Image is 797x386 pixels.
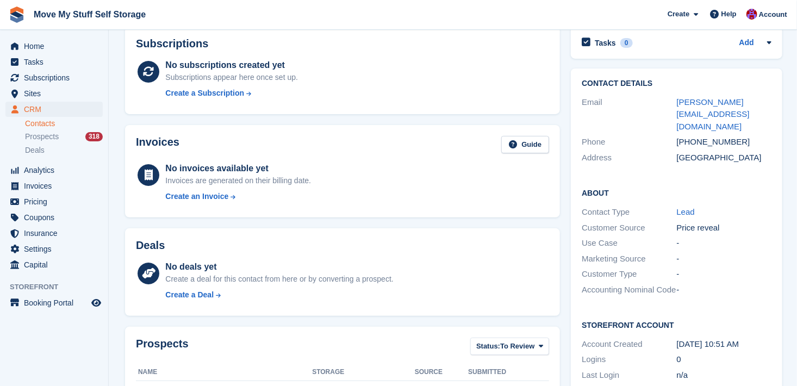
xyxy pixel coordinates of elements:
[5,257,103,272] a: menu
[165,289,393,301] a: Create a Deal
[165,260,393,273] div: No deals yet
[677,207,695,216] a: Lead
[5,86,103,101] a: menu
[5,210,103,225] a: menu
[582,187,771,198] h2: About
[582,152,676,164] div: Address
[5,241,103,257] a: menu
[582,353,676,366] div: Logins
[24,54,89,70] span: Tasks
[582,284,676,296] div: Accounting Nominal Code
[165,162,311,175] div: No invoices available yet
[677,353,771,366] div: 0
[595,38,616,48] h2: Tasks
[136,136,179,154] h2: Invoices
[5,226,103,241] a: menu
[165,88,298,99] a: Create a Subscription
[24,210,89,225] span: Coupons
[5,178,103,194] a: menu
[165,72,298,83] div: Subscriptions appear here once set up.
[677,136,771,148] div: [PHONE_NUMBER]
[500,341,534,352] span: To Review
[24,194,89,209] span: Pricing
[582,206,676,219] div: Contact Type
[468,364,519,381] th: Submitted
[582,268,676,281] div: Customer Type
[5,39,103,54] a: menu
[165,59,298,72] div: No subscriptions created yet
[165,175,311,186] div: Invoices are generated on their billing date.
[24,102,89,117] span: CRM
[721,9,737,20] span: Help
[582,96,676,133] div: Email
[677,222,771,234] div: Price reveal
[165,191,228,202] div: Create an Invoice
[739,37,754,49] a: Add
[85,132,103,141] div: 318
[582,136,676,148] div: Phone
[5,163,103,178] a: menu
[25,145,103,156] a: Deals
[9,7,25,23] img: stora-icon-8386f47178a22dfd0bd8f6a31ec36ba5ce8667c1dd55bd0f319d3a0aa187defe.svg
[668,9,689,20] span: Create
[5,194,103,209] a: menu
[677,338,771,351] div: [DATE] 10:51 AM
[165,191,311,202] a: Create an Invoice
[582,237,676,250] div: Use Case
[501,136,549,154] a: Guide
[136,338,189,358] h2: Prospects
[677,284,771,296] div: -
[5,70,103,85] a: menu
[24,39,89,54] span: Home
[677,268,771,281] div: -
[25,145,45,155] span: Deals
[582,319,771,330] h2: Storefront Account
[746,9,757,20] img: Carrie Machin
[677,97,750,131] a: [PERSON_NAME][EMAIL_ADDRESS][DOMAIN_NAME]
[677,152,771,164] div: [GEOGRAPHIC_DATA]
[24,241,89,257] span: Settings
[620,38,633,48] div: 0
[24,257,89,272] span: Capital
[677,369,771,382] div: n/a
[312,364,415,381] th: Storage
[582,338,676,351] div: Account Created
[582,79,771,88] h2: Contact Details
[25,119,103,129] a: Contacts
[90,296,103,309] a: Preview store
[476,341,500,352] span: Status:
[24,226,89,241] span: Insurance
[24,86,89,101] span: Sites
[165,289,214,301] div: Create a Deal
[677,237,771,250] div: -
[25,131,103,142] a: Prospects 318
[136,38,549,50] h2: Subscriptions
[5,54,103,70] a: menu
[24,163,89,178] span: Analytics
[677,253,771,265] div: -
[24,70,89,85] span: Subscriptions
[136,239,165,252] h2: Deals
[165,273,393,285] div: Create a deal for this contact from here or by converting a prospect.
[582,222,676,234] div: Customer Source
[24,178,89,194] span: Invoices
[165,88,244,99] div: Create a Subscription
[24,295,89,310] span: Booking Portal
[29,5,150,23] a: Move My Stuff Self Storage
[470,338,549,356] button: Status: To Review
[582,253,676,265] div: Marketing Source
[582,369,676,382] div: Last Login
[5,295,103,310] a: menu
[136,364,312,381] th: Name
[5,102,103,117] a: menu
[10,282,108,292] span: Storefront
[759,9,787,20] span: Account
[25,132,59,142] span: Prospects
[415,364,468,381] th: Source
